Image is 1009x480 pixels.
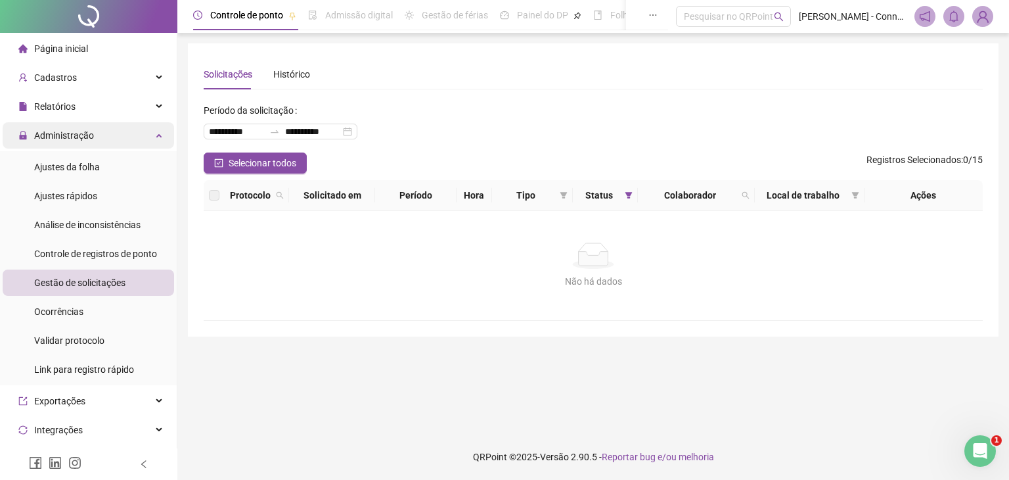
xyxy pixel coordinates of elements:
[851,191,859,199] span: filter
[68,456,81,469] span: instagram
[139,460,148,469] span: left
[289,180,375,211] th: Solicitado em
[578,188,619,203] span: Status
[276,191,284,199] span: search
[269,126,280,137] span: swap-right
[204,153,307,174] button: Selecionar todos
[34,101,76,112] span: Relatórios
[18,425,28,435] span: sync
[610,10,694,20] span: Folha de pagamento
[870,188,977,203] div: Ações
[557,185,570,205] span: filter
[742,191,750,199] span: search
[219,274,967,289] div: Não há dados
[948,11,960,22] span: bell
[991,435,1002,446] span: 1
[18,131,28,140] span: lock
[34,191,97,201] span: Ajustes rápidos
[540,452,569,462] span: Versão
[34,396,85,406] span: Exportações
[34,306,83,317] span: Ocorrências
[210,10,283,20] span: Controle de ponto
[34,162,100,172] span: Ajustes da folha
[405,11,414,20] span: sun
[49,456,62,469] span: linkedin
[288,12,296,20] span: pushpin
[973,7,993,26] img: 79873
[739,185,752,205] span: search
[34,364,134,375] span: Link para registro rápido
[308,11,317,20] span: file-done
[573,12,581,20] span: pushpin
[866,153,983,174] span: : 0 / 15
[230,188,271,203] span: Protocolo
[18,102,28,111] span: file
[177,434,1009,480] footer: QRPoint © 2025 - 2.90.5 -
[774,12,784,22] span: search
[229,156,296,170] span: Selecionar todos
[593,11,602,20] span: book
[866,155,961,165] span: Registros Selecionados
[622,185,635,205] span: filter
[18,396,28,406] span: export
[34,249,157,259] span: Controle de registros de ponto
[18,44,28,53] span: home
[34,277,125,288] span: Gestão de solicitações
[204,67,252,82] div: Solicitações
[204,100,302,121] label: Período da solicitação
[497,188,555,203] span: Tipo
[193,11,202,20] span: clock-circle
[849,185,862,205] span: filter
[964,435,996,467] iframe: Intercom live chat
[643,188,736,203] span: Colaborador
[273,67,310,82] div: Histórico
[375,180,457,211] th: Período
[602,452,714,462] span: Reportar bug e/ou melhoria
[760,188,845,203] span: Local de trabalho
[799,9,907,24] span: [PERSON_NAME] - Connect engenharia solar
[625,191,633,199] span: filter
[500,11,509,20] span: dashboard
[214,158,223,168] span: check-square
[34,130,94,141] span: Administração
[422,10,488,20] span: Gestão de férias
[34,72,77,83] span: Cadastros
[34,220,141,230] span: Análise de inconsistências
[560,191,568,199] span: filter
[34,335,104,346] span: Validar protocolo
[34,43,88,54] span: Página inicial
[273,185,286,205] span: search
[325,10,393,20] span: Admissão digital
[34,425,83,435] span: Integrações
[919,11,931,22] span: notification
[18,73,28,82] span: user-add
[29,456,42,469] span: facebook
[457,180,491,211] th: Hora
[269,126,280,137] span: to
[517,10,568,20] span: Painel do DP
[648,11,658,20] span: ellipsis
